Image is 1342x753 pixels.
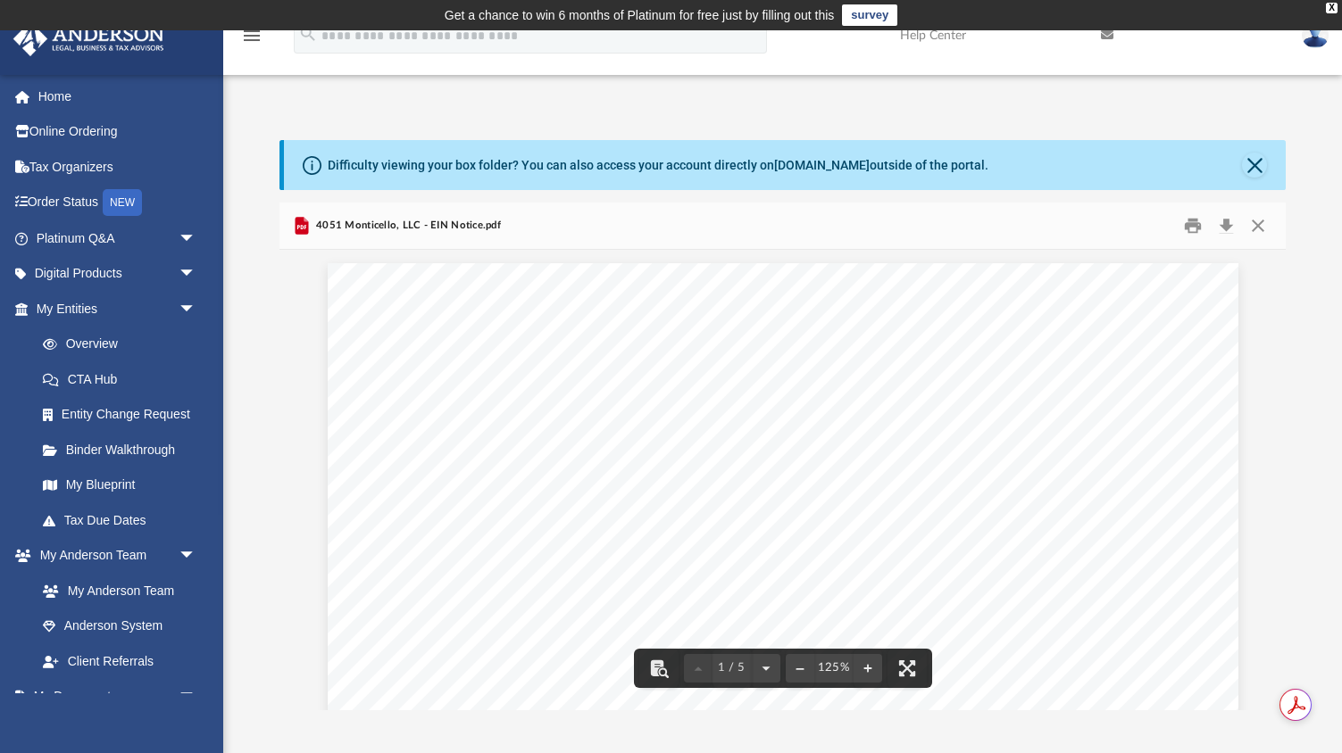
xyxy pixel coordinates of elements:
button: Download [1210,211,1242,239]
a: Tax Due Dates [25,502,223,538]
button: 1 / 5 [713,649,752,688]
button: Next page [752,649,780,688]
img: Anderson Advisors Platinum Portal [8,21,170,56]
button: Toggle findbar [639,649,679,688]
div: Current zoom level [814,662,854,674]
div: Document Viewer [279,250,1287,710]
a: Anderson System [25,608,214,644]
a: [DOMAIN_NAME] [774,158,870,172]
div: Preview [279,203,1287,710]
a: My Documentsarrow_drop_down [13,679,214,715]
a: Home [13,79,223,114]
a: My Blueprint [25,468,214,503]
span: arrow_drop_down [179,256,214,293]
a: survey [842,4,897,26]
button: Zoom in [854,649,882,688]
a: My Anderson Teamarrow_drop_down [13,538,214,574]
a: Online Ordering [13,114,223,150]
a: My Anderson Team [25,573,205,608]
div: File preview [279,250,1287,710]
i: menu [241,25,263,46]
button: Close [1242,211,1274,239]
span: 1 / 5 [713,662,752,674]
div: NEW [103,189,142,216]
a: menu [241,34,263,46]
i: search [298,24,318,44]
div: close [1326,3,1338,13]
span: 4051 Monticello, LLC - EIN Notice.pdf [313,218,501,234]
a: Platinum Q&Aarrow_drop_down [13,220,223,256]
a: Order StatusNEW [13,185,223,221]
a: Entity Change Request [25,397,223,433]
span: arrow_drop_down [179,679,214,716]
a: My Entitiesarrow_drop_down [13,291,223,327]
a: Client Referrals [25,643,214,679]
button: Close [1242,153,1267,178]
div: Difficulty viewing your box folder? You can also access your account directly on outside of the p... [328,156,988,175]
img: User Pic [1302,22,1329,48]
button: Zoom out [786,649,814,688]
a: Overview [25,327,223,362]
button: Print [1175,211,1211,239]
span: arrow_drop_down [179,291,214,327]
button: Enter fullscreen [888,649,927,688]
a: Digital Productsarrow_drop_down [13,256,223,292]
a: CTA Hub [25,361,223,397]
a: Binder Walkthrough [25,432,223,468]
div: Get a chance to win 6 months of Platinum for free just by filling out this [445,4,835,26]
span: arrow_drop_down [179,220,214,257]
span: arrow_drop_down [179,538,214,575]
a: Tax Organizers [13,149,223,185]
